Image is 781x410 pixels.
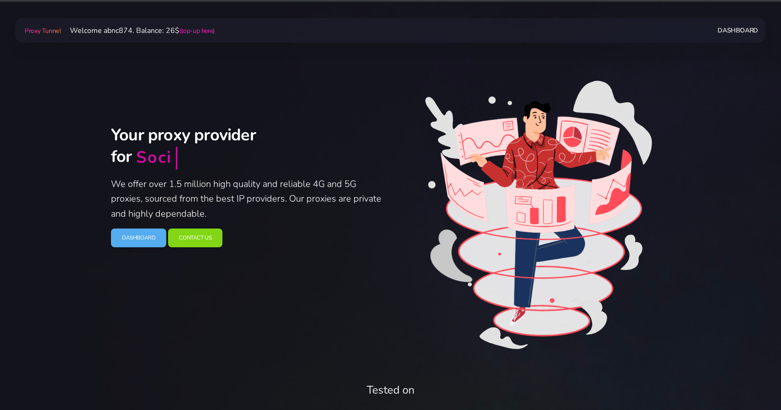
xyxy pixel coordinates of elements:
[168,229,222,247] a: Contact Us
[111,177,385,222] p: We offer over 1.5 million high quality and reliable 4G and 5G proxies, sourced from the best IP p...
[23,23,63,38] a: Proxy Tunnel
[63,26,215,36] span: Welcome abnc874. Balance: 26$
[718,22,758,39] a: Dashboard
[179,27,215,35] a: (top-up here)
[136,147,172,169] div: Soci
[111,125,385,169] h2: Your proxy provider for
[25,27,61,35] span: Proxy Tunnel
[116,382,665,398] div: Tested on
[728,357,770,399] iframe: Webchat Widget
[111,229,166,247] a: Dashboard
